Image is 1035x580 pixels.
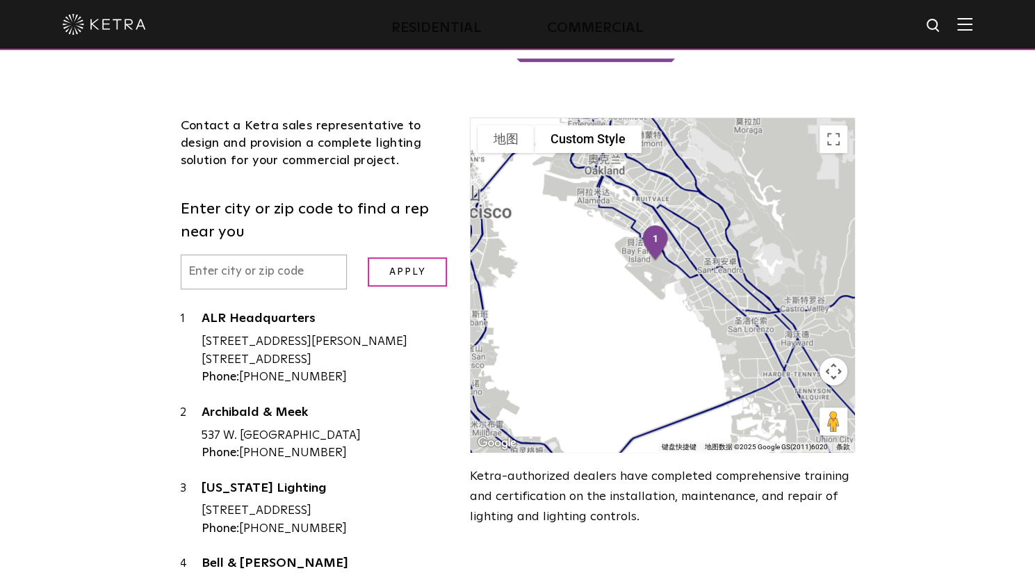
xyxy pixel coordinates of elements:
button: Custom Style [535,125,642,153]
div: [PHONE_NUMBER] [202,520,450,538]
img: Hamburger%20Nav.svg [957,17,972,31]
div: [STREET_ADDRESS] [202,502,450,520]
div: 3 [181,480,202,538]
div: [PHONE_NUMBER] [202,444,450,462]
div: [STREET_ADDRESS][PERSON_NAME] [STREET_ADDRESS] [202,333,450,369]
a: 条款 [836,443,850,451]
div: 537 W. [GEOGRAPHIC_DATA] [202,427,450,445]
input: Apply [368,257,447,287]
button: 切换全屏视图 [820,125,847,153]
button: 显示街道地图 [478,125,535,153]
div: [PHONE_NUMBER] [202,369,450,387]
div: 2 [181,404,202,462]
strong: Phone: [202,371,239,383]
a: 在 Google 地图中打开此区域（会打开一个新窗口） [474,434,520,452]
img: ketra-logo-2019-white [63,14,146,35]
label: Enter city or zip code to find a rep near you [181,198,450,244]
a: Archibald & Meek [202,406,450,424]
a: Bell & [PERSON_NAME] [202,557,450,574]
strong: Phone: [202,447,239,459]
div: Contact a Ketra sales representative to design and provision a complete lighting solution for you... [181,118,450,170]
span: 地图数据 ©2025 Google GS(2011)6020 [705,443,828,451]
div: 1 [181,310,202,386]
input: Enter city or zip code [181,255,348,290]
p: Ketra-authorized dealers have completed comprehensive training and certification on the installat... [470,467,854,526]
a: ALR Headquarters [202,312,450,330]
button: 键盘快捷键 [662,442,696,452]
img: Google [474,434,520,452]
img: search icon [925,17,943,35]
button: 将街景小人拖到地图上以打开街景 [820,408,847,435]
strong: Phone: [202,523,239,535]
div: 1 [635,219,676,268]
button: 地图镜头控件 [820,357,847,385]
a: [US_STATE] Lighting [202,482,450,499]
